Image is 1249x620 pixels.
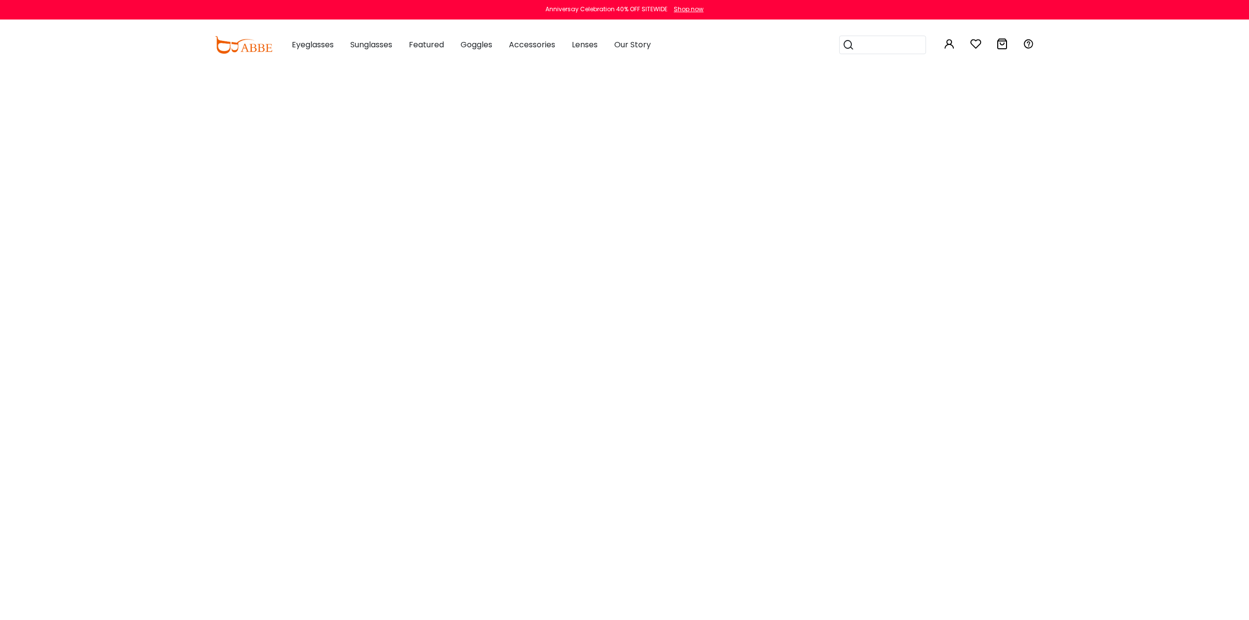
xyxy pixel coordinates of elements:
[614,39,651,50] span: Our Story
[292,39,334,50] span: Eyeglasses
[674,5,704,14] div: Shop now
[572,39,598,50] span: Lenses
[545,5,667,14] div: Anniversay Celebration 40% OFF SITEWIDE
[350,39,392,50] span: Sunglasses
[409,39,444,50] span: Featured
[669,5,704,13] a: Shop now
[215,36,272,54] img: abbeglasses.com
[461,39,492,50] span: Goggles
[509,39,555,50] span: Accessories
